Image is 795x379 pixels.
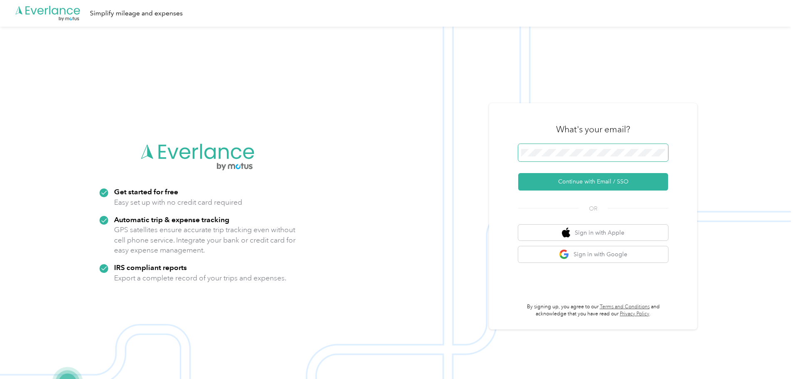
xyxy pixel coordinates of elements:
[518,303,668,318] p: By signing up, you agree to our and acknowledge that you have read our .
[562,228,570,238] img: apple logo
[114,273,286,283] p: Export a complete record of your trips and expenses.
[114,215,229,224] strong: Automatic trip & expense tracking
[114,263,187,272] strong: IRS compliant reports
[556,124,630,135] h3: What's your email?
[518,225,668,241] button: apple logoSign in with Apple
[559,249,569,260] img: google logo
[518,173,668,191] button: Continue with Email / SSO
[114,197,242,208] p: Easy set up with no credit card required
[518,246,668,263] button: google logoSign in with Google
[90,8,183,19] div: Simplify mileage and expenses
[620,311,649,317] a: Privacy Policy
[114,225,296,255] p: GPS satellites ensure accurate trip tracking even without cell phone service. Integrate your bank...
[579,204,608,213] span: OR
[114,187,178,196] strong: Get started for free
[600,304,650,310] a: Terms and Conditions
